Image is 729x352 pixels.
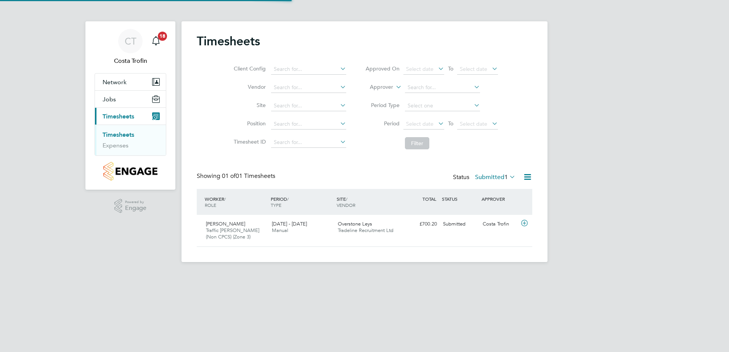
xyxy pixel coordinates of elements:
[338,227,393,234] span: Tradeline Recruitment Ltd
[440,218,480,230] div: Submitted
[231,120,266,127] label: Position
[359,83,393,91] label: Approver
[231,102,266,109] label: Site
[271,101,346,111] input: Search for...
[231,138,266,145] label: Timesheet ID
[95,162,166,181] a: Go to home page
[222,172,275,180] span: 01 Timesheets
[460,120,487,127] span: Select date
[103,113,134,120] span: Timesheets
[337,202,355,208] span: VENDOR
[446,64,456,74] span: To
[271,137,346,148] input: Search for...
[125,36,136,46] span: CT
[271,64,346,75] input: Search for...
[103,142,128,149] a: Expenses
[272,227,288,234] span: Manual
[460,66,487,72] span: Select date
[224,196,226,202] span: /
[480,192,519,206] div: APPROVER
[125,205,146,211] span: Engage
[287,196,289,202] span: /
[206,227,259,240] span: Traffic [PERSON_NAME] (Non CPCS) (Zone 3)
[346,196,347,202] span: /
[335,192,401,212] div: SITE
[103,131,134,138] a: Timesheets
[203,192,269,212] div: WORKER
[95,125,166,155] div: Timesheets
[95,108,166,125] button: Timesheets
[365,102,400,109] label: Period Type
[148,29,164,53] a: 18
[453,172,517,183] div: Status
[95,56,166,66] span: Costa Trofin
[480,218,519,230] div: Costa Trofin
[103,96,116,103] span: Jobs
[422,196,436,202] span: TOTAL
[406,120,434,127] span: Select date
[125,199,146,205] span: Powered by
[406,66,434,72] span: Select date
[271,202,281,208] span: TYPE
[231,83,266,90] label: Vendor
[222,172,236,180] span: 01 of
[475,173,515,181] label: Submitted
[365,120,400,127] label: Period
[205,202,216,208] span: ROLE
[269,192,335,212] div: PERIOD
[197,34,260,49] h2: Timesheets
[440,192,480,206] div: STATUS
[206,221,245,227] span: [PERSON_NAME]
[365,65,400,72] label: Approved On
[405,82,480,93] input: Search for...
[231,65,266,72] label: Client Config
[95,74,166,90] button: Network
[95,91,166,107] button: Jobs
[158,32,167,41] span: 18
[197,172,277,180] div: Showing
[271,82,346,93] input: Search for...
[504,173,508,181] span: 1
[103,162,157,181] img: countryside-properties-logo-retina.png
[272,221,307,227] span: [DATE] - [DATE]
[446,118,456,128] span: To
[85,21,175,190] nav: Main navigation
[95,29,166,66] a: CTCosta Trofin
[405,101,480,111] input: Select one
[271,119,346,130] input: Search for...
[400,218,440,230] div: £700.20
[338,221,372,227] span: Overstone Leys
[405,137,429,149] button: Filter
[103,78,127,86] span: Network
[114,199,147,213] a: Powered byEngage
